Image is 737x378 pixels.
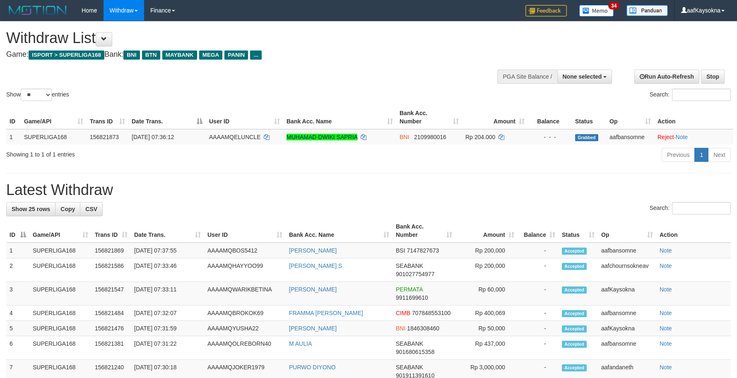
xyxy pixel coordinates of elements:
span: BTN [142,51,160,60]
span: Copy 9911699610 to clipboard [396,294,428,301]
td: aafbansomne [598,336,656,360]
td: Rp 200,000 [455,258,518,282]
th: Date Trans.: activate to sort column descending [128,106,206,129]
a: MUHAMAD DWIKI SAPRIA [287,134,357,140]
span: SEABANK [396,340,423,347]
th: User ID: activate to sort column ascending [204,219,286,243]
td: aafbansomne [598,243,656,258]
a: Note [660,340,672,347]
a: CSV [80,202,103,216]
span: Copy 7147827673 to clipboard [407,247,439,254]
td: Rp 200,000 [455,243,518,258]
span: Accepted [562,263,587,270]
span: PANIN [224,51,248,60]
a: Note [660,286,672,293]
th: ID [6,106,21,129]
td: AAAAMQBROKOK69 [204,306,286,321]
h4: Game: Bank: [6,51,483,59]
span: 156821873 [90,134,119,140]
a: Next [708,148,731,162]
img: panduan.png [626,5,668,16]
span: Copy [60,206,75,212]
a: Note [660,310,672,316]
th: Trans ID: activate to sort column ascending [87,106,128,129]
span: BNI [396,325,405,332]
span: PERMATA [396,286,423,293]
th: Action [656,219,731,243]
td: - [518,282,559,306]
span: BNI [123,51,140,60]
label: Search: [650,89,731,101]
span: Show 25 rows [12,206,50,212]
a: Stop [701,70,725,84]
span: MEGA [199,51,223,60]
a: Note [660,262,672,269]
input: Search: [672,202,731,214]
td: aafbansomne [598,306,656,321]
span: BSI [396,247,405,254]
th: Game/API: activate to sort column ascending [29,219,92,243]
td: SUPERLIGA168 [29,306,92,321]
td: [DATE] 07:31:59 [131,321,204,336]
a: 1 [694,148,708,162]
td: SUPERLIGA168 [29,282,92,306]
img: Feedback.jpg [525,5,567,17]
a: [PERSON_NAME] [289,325,337,332]
td: 5 [6,321,29,336]
th: Bank Acc. Name: activate to sort column ascending [286,219,393,243]
span: 34 [608,2,619,10]
th: Bank Acc. Name: activate to sort column ascending [283,106,396,129]
td: [DATE] 07:31:22 [131,336,204,360]
td: SUPERLIGA168 [29,336,92,360]
span: Copy 1846308460 to clipboard [407,325,439,332]
td: 4 [6,306,29,321]
td: aafbansomne [606,129,654,144]
td: 156821476 [92,321,131,336]
div: - - - [531,133,568,141]
th: Bank Acc. Number: activate to sort column ascending [393,219,455,243]
td: SUPERLIGA168 [29,321,92,336]
td: aafKaysokna [598,321,656,336]
a: Show 25 rows [6,202,55,216]
label: Search: [650,202,731,214]
a: Previous [662,148,695,162]
a: [PERSON_NAME] S [289,262,342,269]
button: None selected [557,70,612,84]
span: CIMB [396,310,410,316]
a: Note [676,134,688,140]
span: MAYBANK [162,51,197,60]
td: aafKaysokna [598,282,656,306]
th: Status [572,106,606,129]
th: Balance: activate to sort column ascending [518,219,559,243]
td: [DATE] 07:33:11 [131,282,204,306]
th: ID: activate to sort column descending [6,219,29,243]
div: Showing 1 to 1 of 1 entries [6,147,301,159]
td: 156821586 [92,258,131,282]
div: PGA Site Balance / [497,70,557,84]
th: Amount: activate to sort column ascending [462,106,528,129]
td: 156821869 [92,243,131,258]
th: Trans ID: activate to sort column ascending [92,219,131,243]
span: CSV [85,206,97,212]
span: Grabbed [575,134,598,141]
td: SUPERLIGA168 [29,258,92,282]
span: Accepted [562,287,587,294]
a: Copy [55,202,80,216]
td: 3 [6,282,29,306]
th: Game/API: activate to sort column ascending [21,106,87,129]
a: Note [660,325,672,332]
td: 1 [6,129,21,144]
a: [PERSON_NAME] [289,247,337,254]
a: M AULIA [289,340,312,347]
td: - [518,243,559,258]
span: Copy 901027754977 to clipboard [396,271,434,277]
a: FRAMMA [PERSON_NAME] [289,310,363,316]
label: Show entries [6,89,69,101]
span: Copy 901680615358 to clipboard [396,349,434,355]
th: Op: activate to sort column ascending [598,219,656,243]
th: Balance [528,106,572,129]
span: Accepted [562,248,587,255]
span: SEABANK [396,364,423,371]
td: 2 [6,258,29,282]
td: Rp 437,000 [455,336,518,360]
